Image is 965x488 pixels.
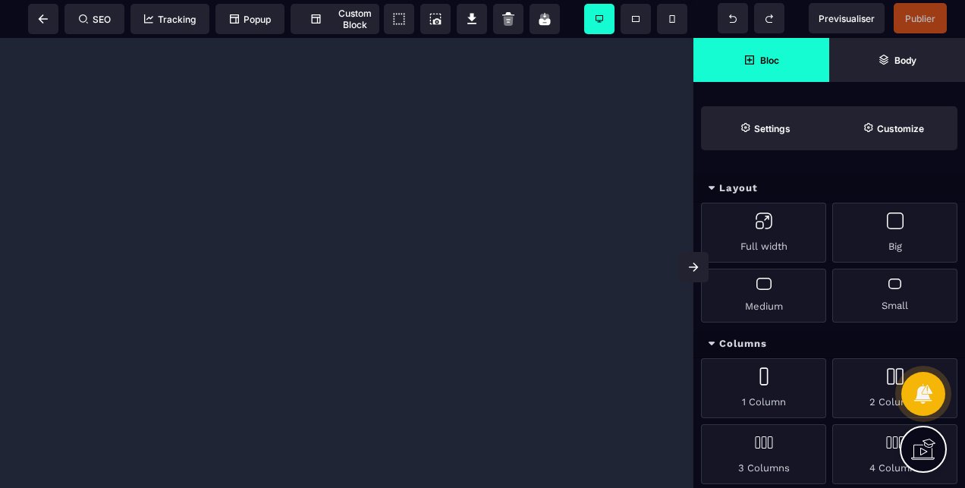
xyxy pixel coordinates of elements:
div: 1 Column [701,358,826,418]
span: Open Style Manager [829,106,957,150]
span: Publier [905,13,935,24]
strong: Bloc [760,55,779,66]
div: Layout [693,175,965,203]
span: Screenshot [420,4,451,34]
span: SEO [79,14,111,25]
div: Big [832,203,957,263]
span: Popup [230,14,271,25]
div: Columns [693,330,965,358]
div: 3 Columns [701,424,826,484]
div: Small [832,269,957,323]
span: Open Layer Manager [829,38,965,82]
span: View components [384,4,414,34]
div: 2 Columns [832,358,957,418]
span: Open Blocks [693,38,829,82]
span: Preview [809,3,885,33]
span: Previsualiser [819,13,875,24]
div: 4 Columns [832,424,957,484]
span: Settings [701,106,829,150]
strong: Settings [754,123,791,134]
span: Custom Block [298,8,372,30]
div: Medium [701,269,826,323]
strong: Customize [877,123,924,134]
strong: Body [894,55,916,66]
div: Full width [701,203,826,263]
span: Tracking [144,14,196,25]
